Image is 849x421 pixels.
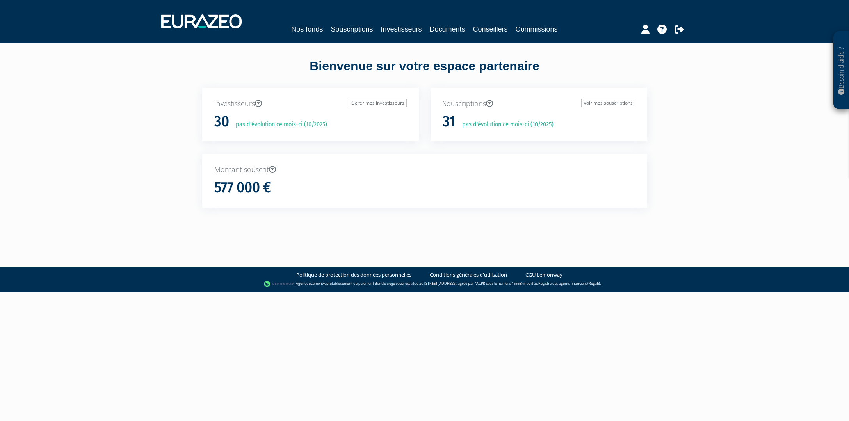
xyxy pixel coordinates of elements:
[473,24,508,35] a: Conseillers
[349,99,407,107] a: Gérer mes investisseurs
[581,99,635,107] a: Voir mes souscriptions
[214,165,635,175] p: Montant souscrit
[430,271,507,279] a: Conditions générales d'utilisation
[230,120,327,129] p: pas d'évolution ce mois-ci (10/2025)
[443,99,635,109] p: Souscriptions
[331,24,373,35] a: Souscriptions
[525,271,562,279] a: CGU Lemonway
[214,99,407,109] p: Investisseurs
[538,281,600,286] a: Registre des agents financiers (Regafi)
[457,120,554,129] p: pas d'évolution ce mois-ci (10/2025)
[516,24,558,35] a: Commissions
[264,280,294,288] img: logo-lemonway.png
[161,14,242,28] img: 1732889491-logotype_eurazeo_blanc_rvb.png
[430,24,465,35] a: Documents
[837,36,846,106] p: Besoin d'aide ?
[8,280,841,288] div: - Agent de (établissement de paiement dont le siège social est situé au [STREET_ADDRESS], agréé p...
[443,114,456,130] h1: 31
[196,57,653,88] div: Bienvenue sur votre espace partenaire
[214,114,229,130] h1: 30
[381,24,422,35] a: Investisseurs
[296,271,411,279] a: Politique de protection des données personnelles
[291,24,323,35] a: Nos fonds
[214,179,271,196] h1: 577 000 €
[311,281,329,286] a: Lemonway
